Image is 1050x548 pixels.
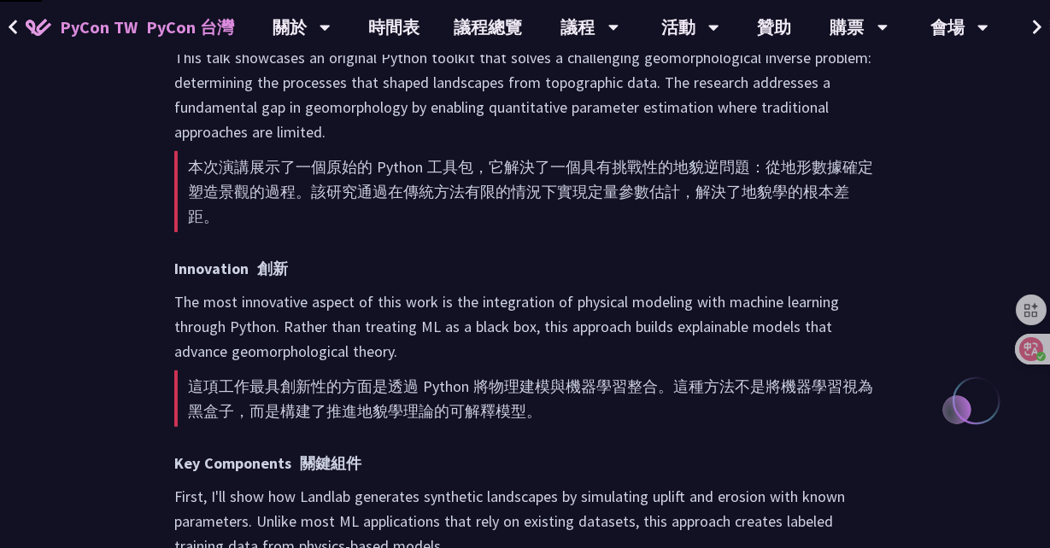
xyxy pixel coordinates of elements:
a: PyCon TW PyCon 台灣 [9,6,251,49]
font: 創新 [257,259,288,278]
img: Home icon of PyCon TW 2025 [26,19,51,36]
font: PyCon 台灣 [146,16,234,38]
font: 這項工作最具創新性的方面是透過 Python 將物理建模與機器學習整合。這種方法不是將機器學習視為黑盒子，而是構建了推進地貌學理論的可解釋模型。 [188,376,873,421]
p: The most innovative aspect of this work is the integration of physical modeling with machine lear... [174,289,876,434]
h1: Innovation [174,256,876,281]
span: PyCon TW [60,15,234,40]
h1: Key Components [174,451,876,475]
p: This talk showcases an original Python toolkit that solves a challenging geomorphological inverse... [174,45,876,239]
font: 本次演講展示了一個原始的 Python 工具包，它解決了一個具有挑戰性的地貌逆問題：從地形數據確定塑造景觀的過程。該研究通過在傳統方法有限的情況下實現定量參數估計，解決了地貌學的根本差距。 [188,157,873,226]
font: 關鍵組件 [300,453,361,473]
